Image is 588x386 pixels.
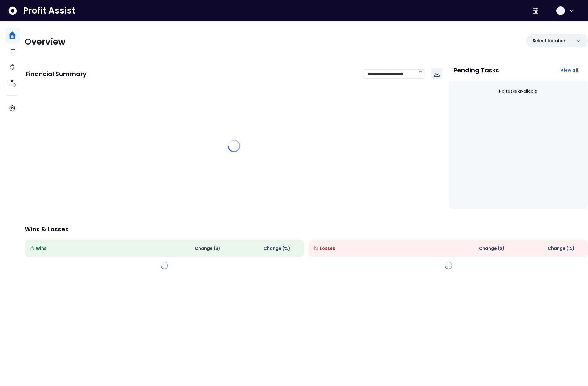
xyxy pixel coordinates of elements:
[560,67,578,73] span: View all
[548,245,574,252] span: Change (%)
[36,245,46,252] span: Wins
[26,71,87,77] p: Financial Summary
[23,5,75,16] span: Profit Assist
[264,245,290,252] span: Change (%)
[533,38,566,44] p: Select location
[25,226,588,232] p: Wins & Losses
[431,68,442,79] button: Download
[195,245,220,252] span: Change ( $ )
[479,245,505,252] span: Change ( $ )
[320,245,335,252] span: Losses
[555,65,583,76] button: View all
[453,67,499,73] p: Pending Tasks
[453,83,583,100] div: No tasks available
[25,36,66,48] span: Overview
